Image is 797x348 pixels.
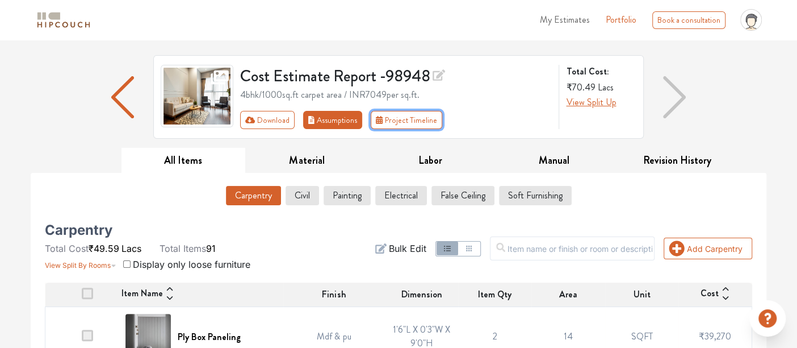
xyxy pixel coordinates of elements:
[324,186,371,205] button: Painting
[45,261,111,270] span: View Split By Rooms
[45,226,112,235] h5: Carpentry
[121,243,141,254] span: Lacs
[606,13,636,27] a: Portfolio
[490,237,655,260] input: Item name or finish or room or description
[652,11,725,29] div: Book a consultation
[664,238,752,259] button: Add Carpentry
[45,255,116,271] button: View Split By Rooms
[178,332,241,342] h6: Ply Box Paneling
[389,242,426,255] span: Bulk Edit
[431,186,494,205] button: False Ceiling
[121,287,163,303] span: Item Name
[160,243,206,254] span: Total Items
[226,186,281,205] button: Carpentry
[615,148,739,173] button: Revision History
[286,186,319,205] button: Civil
[371,111,442,129] button: Project Timeline
[492,148,616,173] button: Manual
[45,243,89,254] span: Total Cost
[633,288,650,301] span: Unit
[35,7,92,33] span: logo-horizontal.svg
[663,76,686,118] img: arrow right
[566,96,616,109] button: View Split Up
[566,65,634,78] strong: Total Cost:
[121,148,245,173] button: All Items
[368,148,492,173] button: Labor
[303,111,362,129] button: Assumptions
[597,81,613,94] span: Lacs
[700,287,719,303] span: Cost
[161,65,233,127] img: gallery
[240,88,552,102] div: 4bhk / 1000 sq.ft carpet area / INR 7049 per sq.ft.
[111,76,134,118] img: arrow left
[566,96,616,109] span: View Split Up
[699,330,731,343] span: ₹39,270
[133,259,250,270] span: Display only loose furniture
[240,65,552,86] h3: Cost Estimate Report - 98948
[160,242,216,255] li: 91
[375,242,426,255] button: Bulk Edit
[240,111,552,129] div: Toolbar with button groups
[401,288,442,301] span: Dimension
[35,10,92,30] img: logo-horizontal.svg
[499,186,572,205] button: Soft Furnishing
[540,13,590,26] span: My Estimates
[245,148,369,173] button: Material
[240,111,451,129] div: First group
[240,111,295,129] button: Download
[559,288,577,301] span: Area
[566,81,595,94] span: ₹70.49
[478,288,511,301] span: Item Qty
[89,243,119,254] span: ₹49.59
[375,186,427,205] button: Electrical
[322,288,346,301] span: Finish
